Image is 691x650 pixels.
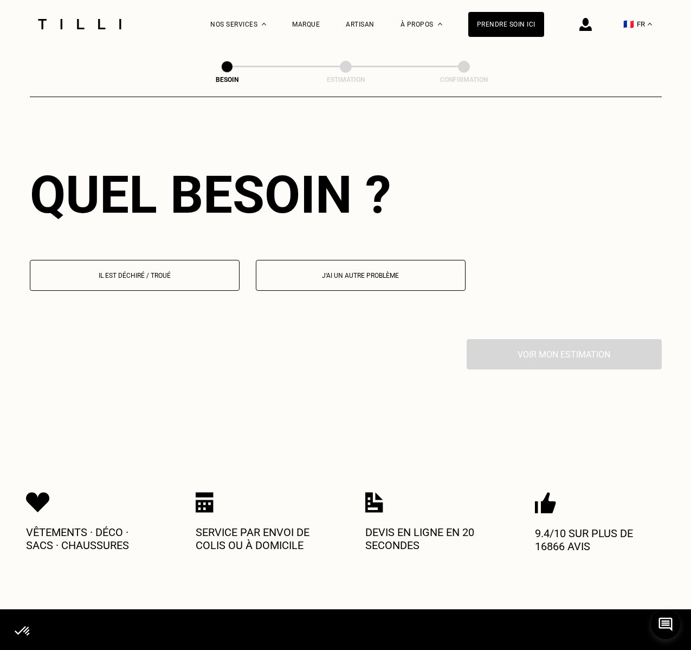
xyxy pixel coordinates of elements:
[30,164,662,225] div: Quel besoin ?
[26,526,156,552] p: Vêtements · Déco · Sacs · Chaussures
[410,76,518,84] div: Confirmation
[535,527,665,553] p: 9.4/10 sur plus de 16866 avis
[196,492,214,513] img: Icon
[36,272,234,279] p: Il est déchiré / troué
[30,260,240,291] button: Il est déchiré / troué
[648,23,652,26] img: menu déroulant
[256,260,466,291] button: J‘ai un autre problème
[468,12,544,37] a: Prendre soin ici
[346,21,374,28] a: Artisan
[365,492,383,513] img: Icon
[262,272,460,279] p: J‘ai un autre problème
[292,21,320,28] a: Marque
[262,23,266,26] img: Menu déroulant
[623,19,634,29] span: 🇫🇷
[196,526,326,552] p: Service par envoi de colis ou à domicile
[535,492,556,514] img: Icon
[34,19,125,29] img: Logo du service de couturière Tilli
[579,18,592,31] img: icône connexion
[292,76,400,84] div: Estimation
[173,76,281,84] div: Besoin
[438,23,442,26] img: Menu déroulant à propos
[26,492,50,513] img: Icon
[365,526,495,552] p: Devis en ligne en 20 secondes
